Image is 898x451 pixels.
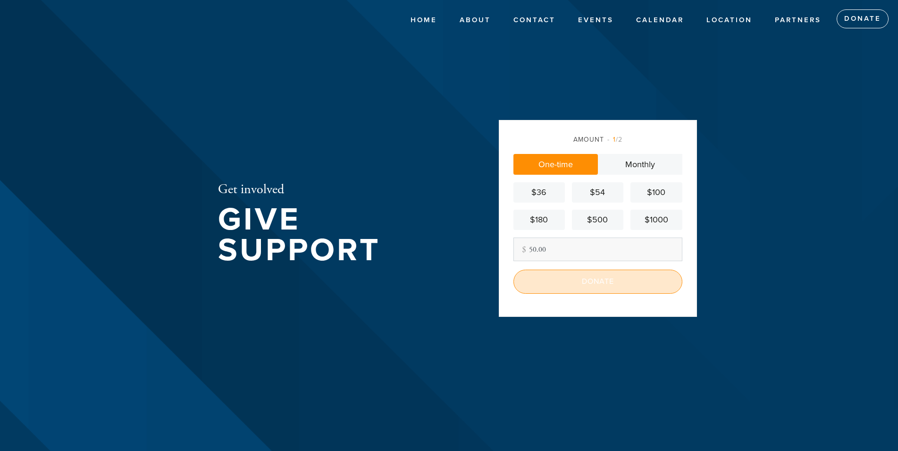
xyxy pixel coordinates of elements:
div: $500 [576,213,620,226]
h1: Give Support [218,204,468,265]
div: $180 [517,213,561,226]
div: $36 [517,186,561,199]
a: Partners [768,11,828,29]
span: /2 [607,136,622,144]
div: $100 [634,186,678,199]
a: $100 [630,182,682,203]
a: $1000 [630,210,682,230]
a: Donate [837,9,889,28]
input: Other amount [513,238,682,261]
a: $180 [513,210,565,230]
a: Events [571,11,621,29]
input: Donate [513,270,682,293]
h2: Get involved [218,182,468,198]
a: $36 [513,182,565,203]
a: $500 [572,210,623,230]
a: Contact [506,11,562,29]
a: Location [699,11,759,29]
a: About [453,11,498,29]
div: Amount [513,135,682,145]
a: $54 [572,182,623,203]
a: Calendar [629,11,691,29]
span: 1 [613,136,616,144]
a: Home [403,11,444,29]
div: $1000 [634,213,678,226]
a: Monthly [598,154,682,175]
div: $54 [576,186,620,199]
a: One-time [513,154,598,175]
